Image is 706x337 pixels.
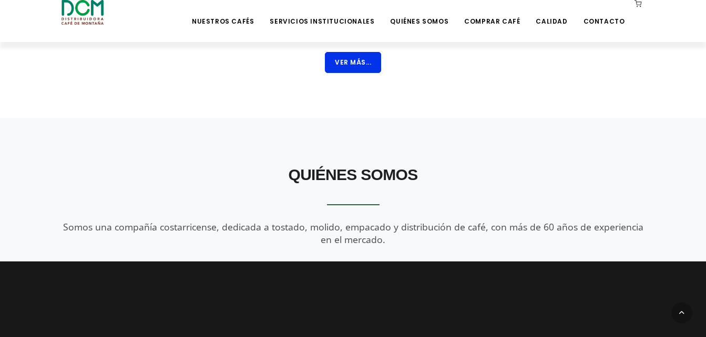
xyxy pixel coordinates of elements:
[325,52,381,73] button: Ver Más...
[529,1,574,26] a: Calidad
[263,1,381,26] a: Servicios Institucionales
[325,58,381,68] a: Ver Más...
[458,1,526,26] a: Comprar Café
[186,1,260,26] a: Nuestros Cafés
[62,160,645,189] h2: Quiénes Somos
[577,1,631,26] a: Contacto
[384,1,455,26] a: Quiénes Somos
[63,220,643,245] span: Somos una compañía costarricense, dedicada a tostado, molido, empacado y distribución de café, co...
